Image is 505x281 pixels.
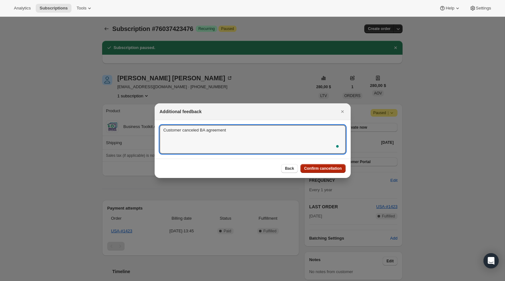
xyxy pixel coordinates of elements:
[77,6,86,11] span: Tools
[40,6,68,11] span: Subscriptions
[160,108,202,115] h2: Additional feedback
[281,164,298,173] button: Back
[476,6,491,11] span: Settings
[73,4,96,13] button: Tools
[10,4,34,13] button: Analytics
[466,4,495,13] button: Settings
[483,253,499,268] div: Open Intercom Messenger
[300,164,346,173] button: Confirm cancellation
[160,125,346,154] textarea: To enrich screen reader interactions, please activate Accessibility in Grammarly extension settings
[435,4,464,13] button: Help
[446,6,454,11] span: Help
[304,166,342,171] span: Confirm cancellation
[338,107,347,116] button: Cerrar
[14,6,31,11] span: Analytics
[36,4,71,13] button: Subscriptions
[285,166,294,171] span: Back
